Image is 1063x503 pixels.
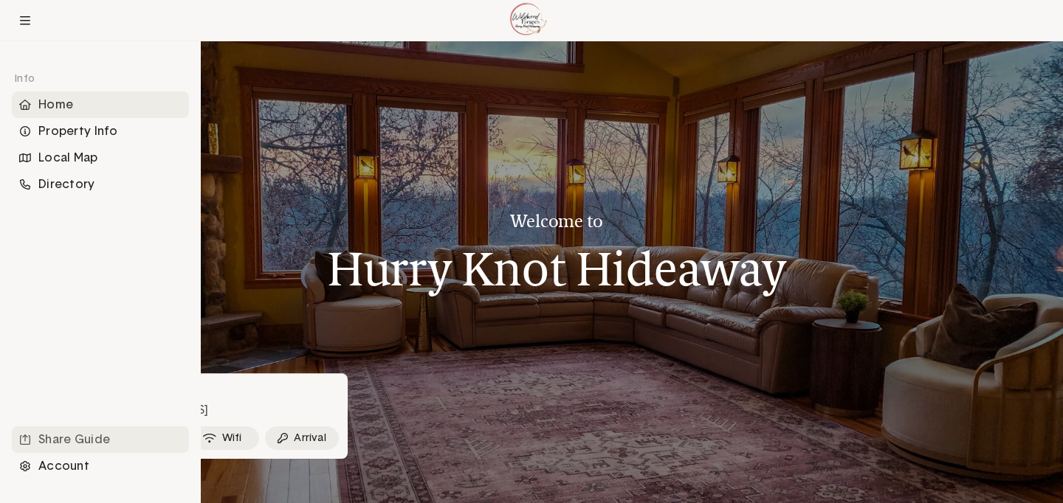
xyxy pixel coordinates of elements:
img: Logo [509,1,549,41]
button: Wifi [186,426,260,450]
div: Home [12,91,189,118]
li: Navigation item [12,426,189,453]
p: [STREET_ADDRESS] [94,403,348,418]
div: Account [12,453,189,479]
div: Property Info [12,118,189,145]
div: Share Guide [12,426,189,453]
h3: Welcome to [327,212,786,231]
li: Navigation item [12,91,189,118]
li: Navigation item [12,453,189,479]
div: Directory [12,171,189,198]
li: Navigation item [12,171,189,198]
h3: Welcome [94,382,345,400]
li: Navigation item [12,118,189,145]
h1: Hurry Knot Hideaway [327,243,786,295]
li: Navigation item [12,145,189,171]
button: Arrival [265,426,339,450]
div: Local Map [12,145,189,171]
